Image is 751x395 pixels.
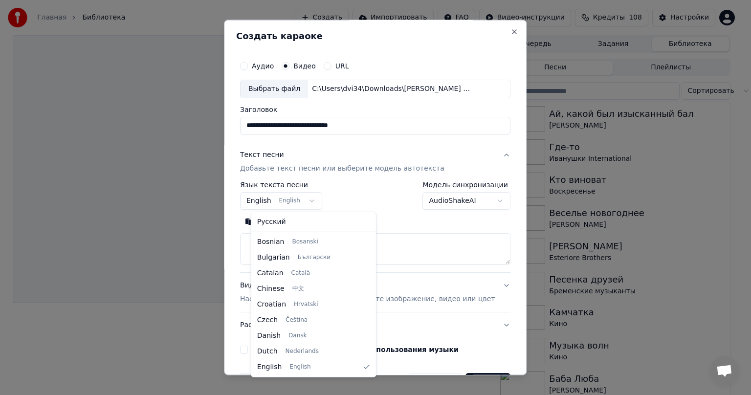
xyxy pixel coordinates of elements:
span: Croatian [257,300,286,309]
span: English [257,362,282,372]
span: Bosnian [257,237,285,247]
span: Czech [257,315,278,325]
span: Nederlands [286,348,319,355]
span: Dansk [288,332,307,340]
span: Bosanski [292,238,318,246]
span: Čeština [286,316,308,324]
span: Dutch [257,347,278,356]
span: Catalan [257,268,284,278]
span: English [289,363,310,371]
span: Hrvatski [294,301,318,308]
span: Chinese [257,284,285,294]
span: Català [291,269,310,277]
span: Danish [257,331,281,341]
span: Bulgarian [257,253,290,263]
span: Русский [257,217,286,227]
span: Български [298,254,331,262]
span: 中文 [292,285,304,293]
